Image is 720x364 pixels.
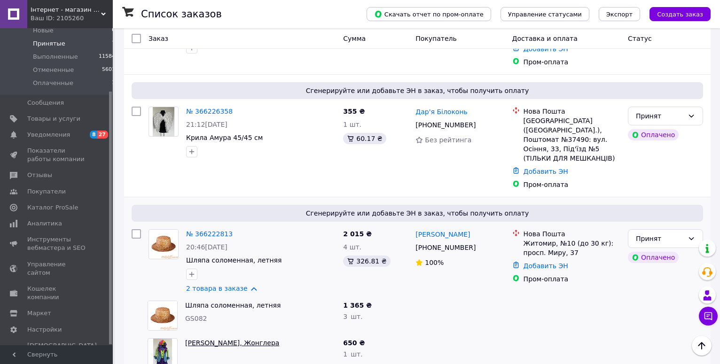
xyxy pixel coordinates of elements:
a: Создать заказ [640,10,711,17]
span: Уведомления [27,131,70,139]
div: 326.81 ₴ [343,256,390,267]
div: [GEOGRAPHIC_DATA] ([GEOGRAPHIC_DATA].), Поштомат №37490: вул. Осіння, 33, Під'їзд №5 (ТІЛЬКИ ДЛЯ ... [524,116,620,163]
a: Фото товару [149,229,179,259]
button: Экспорт [599,7,640,21]
a: [PERSON_NAME], Жонглера [185,339,279,347]
a: № 366226358 [186,108,233,115]
span: Каталог ProSale [27,203,78,212]
span: Доставка и оплата [512,35,578,42]
span: Товары и услуги [27,115,80,123]
span: 1 шт. [343,350,362,358]
span: Показатели работы компании [27,147,87,163]
div: Оплачено [628,129,679,140]
span: Сгенерируйте или добавьте ЭН в заказ, чтобы получить оплату [135,86,699,95]
span: Создать заказ [657,11,703,18]
span: 5601 [102,66,115,74]
a: Фото товару [149,107,179,137]
span: 27 [97,131,108,139]
span: 0 [112,26,115,35]
span: Настройки [27,325,62,334]
img: Фото товару [148,301,177,330]
span: 1 шт. [343,121,361,128]
div: 60.17 ₴ [343,133,386,144]
span: Покупатели [27,187,66,196]
span: Сумма [343,35,366,42]
span: Инструменты вебмастера и SEO [27,235,87,252]
span: 100% [425,259,444,266]
span: 355 ₴ [343,108,365,115]
button: Чат с покупателем [699,307,718,325]
span: Заказ [149,35,168,42]
img: Фото товару [153,107,175,136]
span: Экспорт [606,11,633,18]
span: Новые [33,26,54,35]
span: Принятые [33,39,65,48]
span: 20:46[DATE] [186,243,227,251]
button: Управление статусами [501,7,589,21]
span: 8 [90,131,97,139]
div: Житомир, №10 (до 30 кг): просп. Миру, 37 [524,239,620,257]
span: 7 [112,39,115,48]
span: Покупатель [415,35,457,42]
span: 2 015 ₴ [343,230,372,238]
div: Пром-оплата [524,180,620,189]
span: Скачать отчет по пром-оплате [374,10,484,18]
span: Сгенерируйте или добавьте ЭН в заказ, чтобы получить оплату [135,209,699,218]
a: № 366222813 [186,230,233,238]
span: 4 шт. [343,243,361,251]
span: 1 365 ₴ [343,302,372,309]
div: Ваш ID: 2105260 [31,14,113,23]
span: 11584 [99,53,115,61]
span: Оплаченные [33,79,73,87]
span: Отмененные [33,66,74,74]
div: Пром-оплата [524,274,620,284]
span: Выполненные [33,53,78,61]
a: Шляпа соломенная, летняя [185,302,281,309]
span: 3 шт. [343,313,362,320]
span: Інтернет - магазин "Prikoloff" [31,6,101,14]
div: Нова Пошта [524,229,620,239]
div: Оплачено [628,252,679,263]
a: [PERSON_NAME] [415,230,470,239]
span: Без рейтинга [425,136,471,144]
span: 1 [112,79,115,87]
span: Статус [628,35,652,42]
div: Принят [636,111,684,121]
span: Аналитика [27,219,62,228]
span: Управление сайтом [27,260,87,277]
img: Фото товару [149,230,178,259]
span: 650 ₴ [343,339,365,347]
button: Создать заказ [650,7,711,21]
div: Пром-оплата [524,57,620,67]
a: Добавить ЭН [524,45,568,53]
a: 2 товара в заказе [186,285,248,292]
span: Отзывы [27,171,52,179]
a: Шляпа соломенная, летняя [186,256,282,264]
a: Добавить ЭН [524,262,568,270]
button: Скачать отчет по пром-оплате [367,7,491,21]
span: Сообщения [27,99,64,107]
span: [PHONE_NUMBER] [415,121,476,129]
div: Принят [636,233,684,244]
span: Управление статусами [508,11,582,18]
a: Дар'я Білоконь [415,107,468,116]
a: Крила Амура 45/45 см [186,134,263,141]
span: GS082 [185,315,207,322]
span: Кошелек компании [27,285,87,302]
span: 21:12[DATE] [186,121,227,128]
div: Нова Пошта [524,107,620,116]
h1: Список заказов [141,8,222,20]
a: Добавить ЭН [524,168,568,175]
span: [PHONE_NUMBER] [415,244,476,251]
button: Наверх [692,336,712,356]
span: Маркет [27,309,51,318]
